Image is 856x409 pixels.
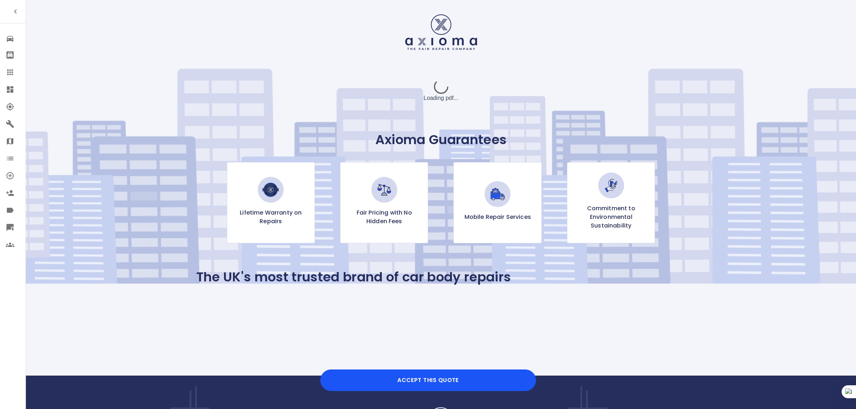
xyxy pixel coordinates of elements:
iframe: Customer reviews powered by Trustpilot [196,297,686,347]
p: The UK's most trusted brand of car body repairs [196,269,511,285]
button: Accept this Quote [320,369,536,391]
p: Fair Pricing with No Hidden Fees [346,208,422,226]
p: Mobile Repair Services [464,213,531,221]
p: Axioma Guarantees [196,132,686,148]
img: Lifetime Warranty on Repairs [258,177,284,203]
img: Mobile Repair Services [485,181,511,207]
img: Logo [405,14,477,50]
p: Lifetime Warranty on Repairs [233,208,309,226]
img: Commitment to Environmental Sustainability [598,173,624,198]
p: Commitment to Environmental Sustainability [573,204,649,230]
div: Loading pdf... [387,73,495,109]
img: Fair Pricing with No Hidden Fees [371,177,397,203]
